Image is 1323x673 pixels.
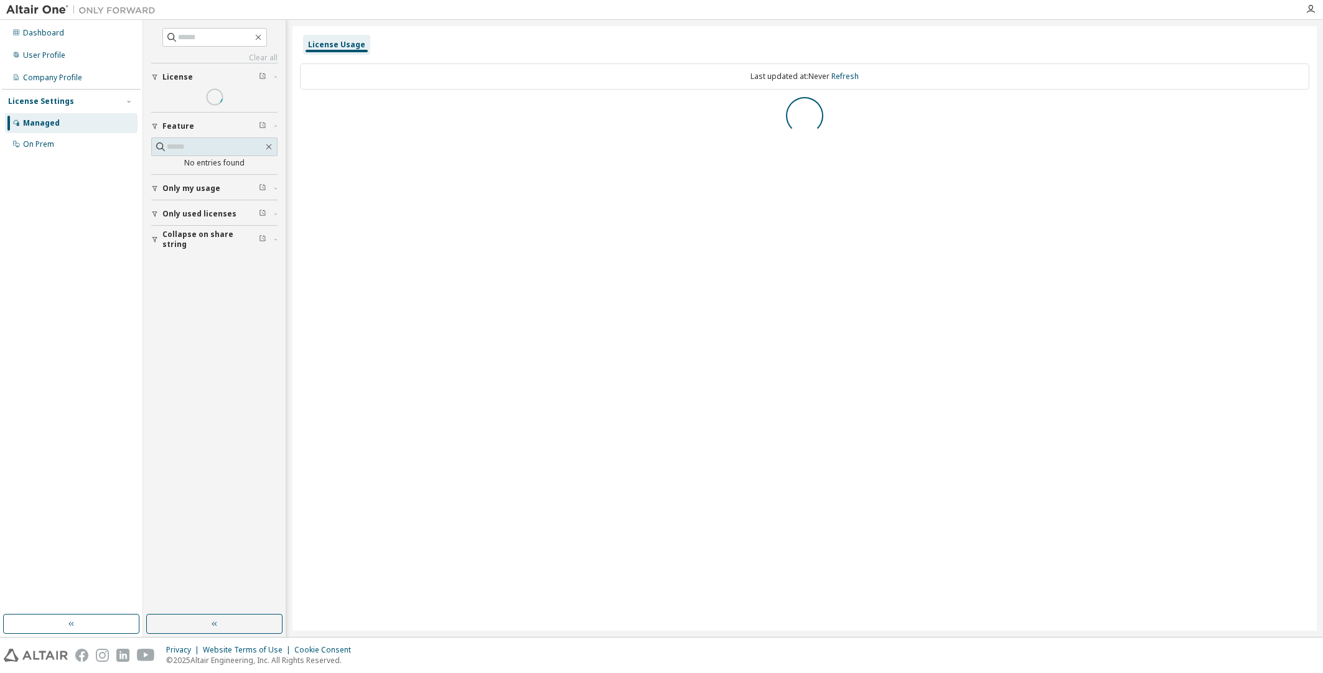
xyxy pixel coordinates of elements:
[831,71,859,81] a: Refresh
[162,72,193,82] span: License
[259,72,266,82] span: Clear filter
[23,28,64,38] div: Dashboard
[162,183,220,193] span: Only my usage
[151,53,278,63] a: Clear all
[294,645,358,655] div: Cookie Consent
[259,209,266,219] span: Clear filter
[6,4,162,16] img: Altair One
[162,121,194,131] span: Feature
[259,183,266,193] span: Clear filter
[300,63,1309,90] div: Last updated at: Never
[151,113,278,140] button: Feature
[151,200,278,228] button: Only used licenses
[75,649,88,662] img: facebook.svg
[151,63,278,91] button: License
[137,649,155,662] img: youtube.svg
[151,226,278,253] button: Collapse on share string
[162,230,259,249] span: Collapse on share string
[162,209,236,219] span: Only used licenses
[23,139,54,149] div: On Prem
[8,96,74,106] div: License Settings
[116,649,129,662] img: linkedin.svg
[23,50,65,60] div: User Profile
[23,73,82,83] div: Company Profile
[4,649,68,662] img: altair_logo.svg
[259,121,266,131] span: Clear filter
[166,645,203,655] div: Privacy
[151,175,278,202] button: Only my usage
[203,645,294,655] div: Website Terms of Use
[308,40,365,50] div: License Usage
[259,234,266,244] span: Clear filter
[96,649,109,662] img: instagram.svg
[23,118,60,128] div: Managed
[151,158,278,168] div: No entries found
[166,655,358,666] p: © 2025 Altair Engineering, Inc. All Rights Reserved.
